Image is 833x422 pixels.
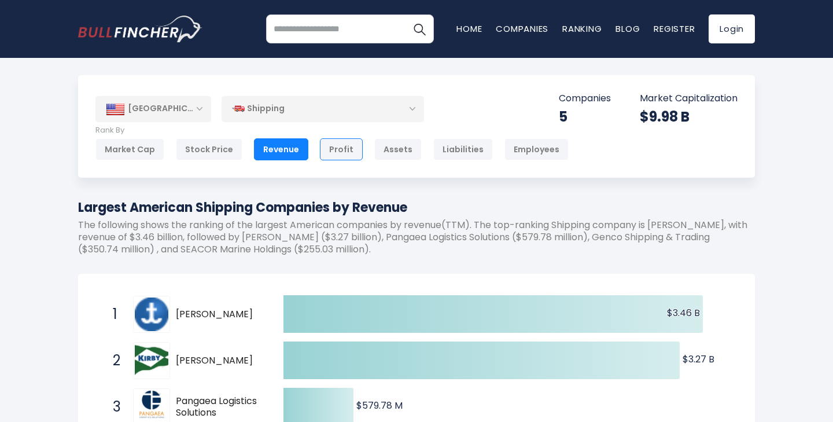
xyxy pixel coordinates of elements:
span: 3 [107,397,119,417]
div: Market Cap [95,138,164,160]
text: $3.27 B [683,353,714,366]
a: Register [654,23,695,35]
div: Employees [504,138,569,160]
p: Market Capitalization [640,93,738,105]
div: [GEOGRAPHIC_DATA] [95,96,211,122]
a: Go to homepage [78,16,202,42]
span: [PERSON_NAME] [176,309,263,321]
h1: Largest American Shipping Companies by Revenue [78,198,755,217]
div: Shipping [222,96,424,122]
a: Companies [496,23,548,35]
div: Revenue [254,138,308,160]
a: Login [709,14,755,43]
span: [PERSON_NAME] [176,355,263,367]
text: $579.78 M [356,399,403,412]
div: $9.98 B [640,108,738,126]
button: Search [405,14,434,43]
img: Matson [135,298,168,331]
a: Blog [615,23,640,35]
div: Assets [374,138,422,160]
div: Stock Price [176,138,242,160]
img: Kirby [135,344,168,377]
div: Profit [320,138,363,160]
p: Rank By [95,126,569,135]
p: Companies [559,93,611,105]
span: 2 [107,351,119,370]
span: 1 [107,304,119,324]
text: $3.46 B [667,306,700,320]
p: The following shows the ranking of the largest American companies by revenue(TTM). The top-rankin... [78,219,755,255]
div: Liabilities [433,138,493,160]
a: Ranking [562,23,602,35]
div: 5 [559,108,611,126]
img: bullfincher logo [78,16,202,42]
span: Pangaea Logistics Solutions [176,395,263,420]
a: Home [456,23,482,35]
